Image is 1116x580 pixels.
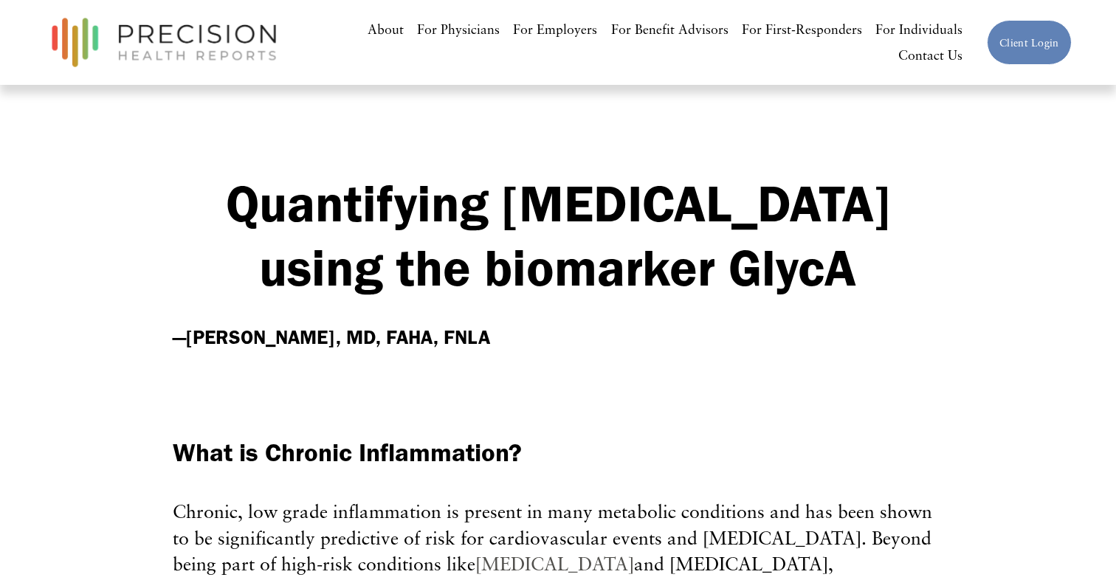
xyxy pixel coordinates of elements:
a: For Employers [513,16,597,43]
span: What is Chronic Inflammation? [173,437,522,468]
a: For Individuals [875,16,962,43]
strong: —[PERSON_NAME], MD, FAHA, FNLA [173,325,490,349]
a: For Benefit Advisors [611,16,728,43]
a: Client Login [987,20,1071,65]
a: Contact Us [898,43,962,69]
strong: Quantifying [MEDICAL_DATA] using the biomarker GlycA [226,172,903,299]
a: About [368,16,404,43]
a: For First-Responders [742,16,862,43]
img: Precision Health Reports [44,11,283,74]
a: For Physicians [417,16,500,43]
a: [MEDICAL_DATA] [475,553,634,575]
